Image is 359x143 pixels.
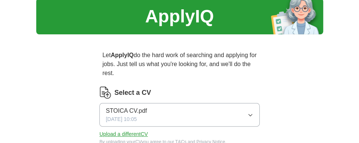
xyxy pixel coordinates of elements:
[99,103,260,127] button: STOICA CV.pdf[DATE] 10:05
[114,88,151,98] label: Select a CV
[99,87,111,99] img: CV Icon
[111,52,133,58] strong: ApplyIQ
[145,3,214,30] h1: ApplyIQ
[99,48,260,81] p: Let do the hard work of searching and applying for jobs. Just tell us what you're looking for, an...
[106,115,137,123] span: [DATE] 10:05
[99,130,148,138] button: Upload a differentCV
[106,106,147,115] span: STOICA CV.pdf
